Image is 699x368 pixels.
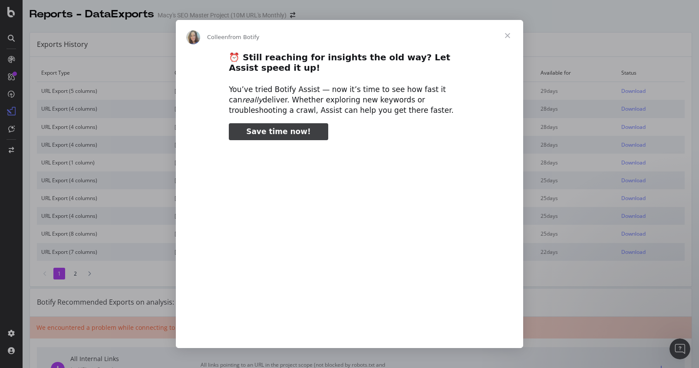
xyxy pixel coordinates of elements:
h2: ⏰ Still reaching for insights the old way? Let Assist speed it up! [229,52,470,79]
div: You’ve tried Botify Assist — now it’s time to see how fast it can deliver. Whether exploring new ... [229,85,470,115]
span: Colleen [207,34,228,40]
img: Profile image for Colleen [186,30,200,44]
span: from Botify [228,34,260,40]
a: Save time now! [229,123,328,141]
span: Close [492,20,523,51]
i: really [242,95,263,104]
video: Play video [168,148,531,329]
span: Save time now! [246,127,311,136]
